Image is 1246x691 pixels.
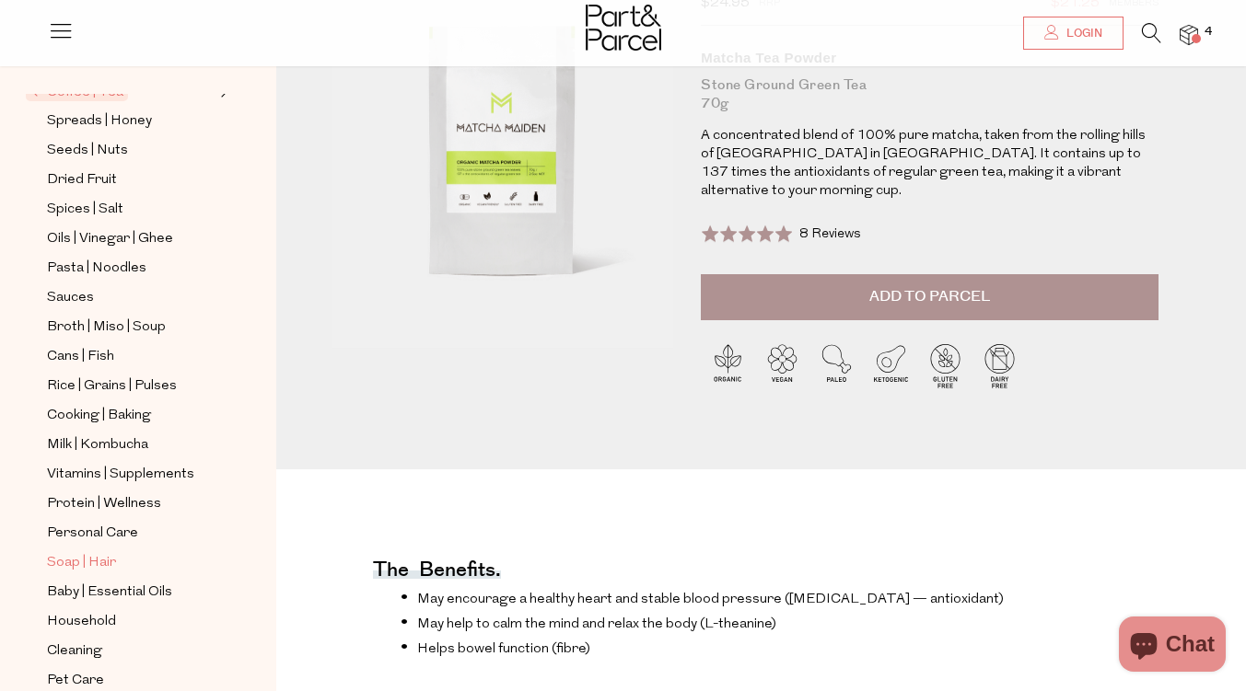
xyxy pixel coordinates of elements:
[47,228,173,250] span: Oils | Vinegar | Ghee
[755,339,809,393] img: P_P-ICONS-Live_Bec_V11_Vegan.svg
[701,339,755,393] img: P_P-ICONS-Live_Bec_V11_Organic.svg
[47,110,152,132] span: Spreads | Honey
[869,286,990,307] span: Add to Parcel
[47,404,215,427] a: Cooking | Baking
[47,639,215,662] a: Cleaning
[47,140,128,162] span: Seeds | Nuts
[47,405,151,427] span: Cooking | Baking
[972,339,1027,393] img: P_P-ICONS-Live_Bec_V11_Dairy_Free.svg
[1023,17,1124,50] a: Login
[47,551,215,574] a: Soap | Hair
[47,374,215,397] a: Rice | Grains | Pulses
[47,198,215,221] a: Spices | Salt
[47,552,116,574] span: Soap | Hair
[401,614,1016,632] li: May help to calm the mind and relax the body (L-theanine)
[701,76,1159,113] div: Stone Ground Green Tea 70g
[47,345,215,368] a: Cans | Fish
[47,168,215,191] a: Dried Fruit
[701,274,1159,320] button: Add to Parcel
[47,523,138,545] span: Personal Care
[809,339,864,393] img: P_P-ICONS-Live_Bec_V11_Paleo.svg
[47,169,117,191] span: Dried Fruit
[47,375,177,397] span: Rice | Grains | Pulses
[47,610,215,633] a: Household
[47,640,102,662] span: Cleaning
[47,109,215,132] a: Spreads | Honey
[47,287,94,309] span: Sauces
[1180,25,1198,44] a: 4
[47,493,161,515] span: Protein | Wellness
[47,258,146,280] span: Pasta | Noodles
[864,339,918,393] img: P_P-ICONS-Live_Bec_V11_Ketogenic.svg
[47,464,194,486] span: Vitamins | Supplements
[401,639,1016,657] li: Helps bowel function (fibre)
[47,611,116,633] span: Household
[1113,616,1231,676] inbox-online-store-chat: Shopify online store chat
[47,522,215,545] a: Personal Care
[47,433,215,456] a: Milk | Kombucha
[701,127,1159,201] p: A concentrated blend of 100% pure matcha, taken from the rolling hills of [GEOGRAPHIC_DATA] in [G...
[918,339,972,393] img: P_P-ICONS-Live_Bec_V11_Gluten_Free.svg
[47,346,114,368] span: Cans | Fish
[1062,26,1102,41] span: Login
[47,434,148,456] span: Milk | Kombucha
[799,227,861,241] span: 8 Reviews
[47,227,215,250] a: Oils | Vinegar | Ghee
[401,589,1016,607] li: May encourage a healthy heart and stable blood pressure ([MEDICAL_DATA] — antioxidant)
[47,492,215,515] a: Protein | Wellness
[47,581,215,604] a: Baby | Essential Oils
[47,286,215,309] a: Sauces
[47,257,215,280] a: Pasta | Noodles
[47,316,215,339] a: Broth | Miso | Soup
[373,566,501,579] h4: The benefits.
[586,5,661,51] img: Part&Parcel
[47,139,215,162] a: Seeds | Nuts
[1200,24,1217,40] span: 4
[47,463,215,486] a: Vitamins | Supplements
[47,582,172,604] span: Baby | Essential Oils
[47,317,166,339] span: Broth | Miso | Soup
[47,199,123,221] span: Spices | Salt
